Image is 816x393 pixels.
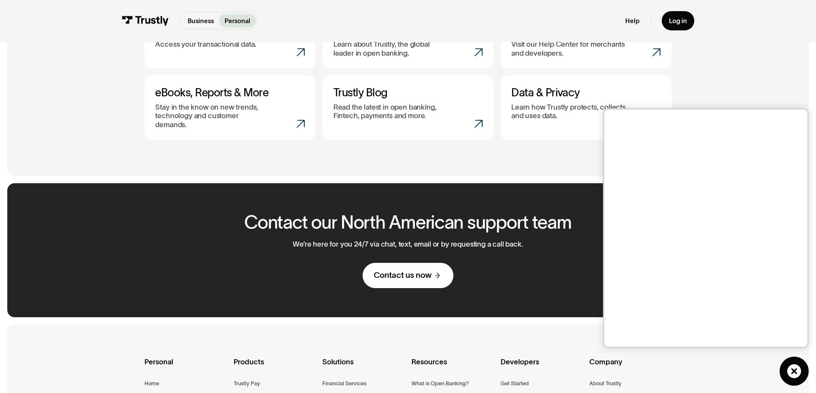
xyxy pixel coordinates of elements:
[182,14,219,27] a: Business
[155,103,271,129] p: Stay in the know on new trends, technology and customer demands.
[589,356,672,379] div: Company
[322,356,405,379] div: Solutions
[122,16,169,26] img: Trustly Logo
[662,11,694,30] a: Log in
[501,75,672,140] a: Data & PrivacyLearn how Trustly protects, collects and uses data.
[322,75,493,140] a: Trustly BlogRead the latest in open banking, Fintech, payments and more.
[219,14,255,27] a: Personal
[374,270,432,281] div: Contact us now
[333,40,449,57] p: Learn about Trustly, the global leader in open banking.
[234,356,316,379] div: Products
[322,379,366,388] a: Financial Services
[188,16,214,26] p: Business
[144,379,159,388] a: Home
[144,75,315,140] a: eBooks, Reports & MoreStay in the know on new trends, technology and customer demands.
[411,379,469,388] a: What is Open Banking?
[333,103,449,120] p: Read the latest in open banking, Fintech, payments and more.
[625,17,639,25] a: Help
[511,86,660,99] h3: Data & Privacy
[669,17,687,25] div: Log in
[144,356,227,379] div: Personal
[234,379,260,388] a: Trustly Pay
[155,40,256,48] p: Access your transactional data.
[244,212,571,232] h2: Contact our North American support team
[333,86,483,99] h3: Trustly Blog
[363,263,453,288] a: Contact us now
[501,379,529,388] a: Get Started
[155,86,304,99] h3: eBooks, Reports & More
[589,379,621,388] a: About Trustly
[501,356,583,379] div: Developers
[511,40,627,57] p: Visit our Help Center for merchants and developers.
[293,240,523,248] p: We’re here for you 24/7 via chat, text, email or by requesting a call back.
[225,16,250,26] p: Personal
[411,356,494,379] div: Resources
[511,103,627,120] p: Learn how Trustly protects, collects and uses data.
